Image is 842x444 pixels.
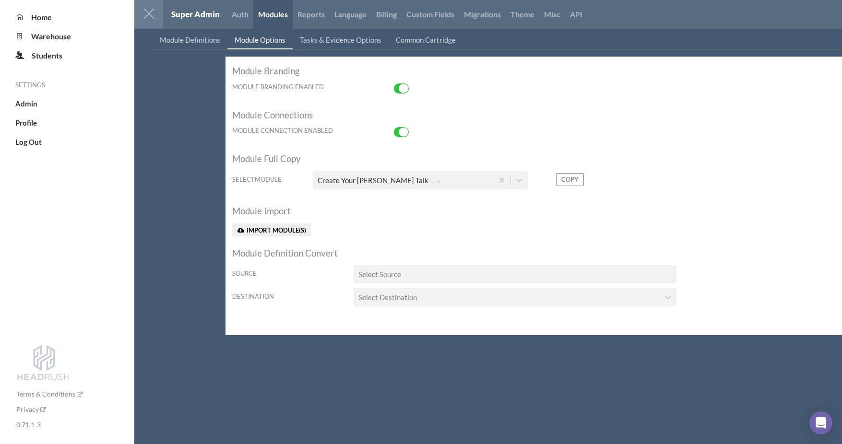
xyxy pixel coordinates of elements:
label: Module Branding Enabled [232,83,394,93]
a: Profile [15,118,37,127]
label: Destination [232,288,354,306]
a: Common Cartridge [389,31,463,49]
span: Warehouse [31,32,71,41]
a: Super Admin [171,9,220,19]
div: Create Your [PERSON_NAME] Talk----- [318,175,440,185]
a: Module Definitions [153,31,227,49]
a: Log Out [15,138,42,146]
span: Common Cartridge [396,35,456,44]
a: Home [24,12,52,22]
div: Open Intercom Messenger [809,411,832,434]
a: Module Options [227,31,293,49]
a: Tasks & Evidence Options [293,31,389,49]
a: Privacy [16,405,46,413]
span: Home [31,12,52,22]
label: selectModule [232,171,313,189]
button: Copy [556,173,584,186]
a: Students [24,51,62,60]
span: Module Options [235,35,285,44]
a: Warehouse [24,32,71,41]
label: Module Connection Enabled [232,127,394,137]
span: Tasks & Evidence Options [300,35,381,44]
button: Import Module(s) [232,223,311,236]
label: Source [232,265,354,283]
a: Admin [15,99,37,108]
span: Import Module(s) [247,226,306,234]
span: Settings [15,81,45,89]
span: ON [399,128,408,137]
span: Module Definitions [160,35,220,44]
span: ON [399,84,408,93]
span: Students [32,51,62,60]
a: Terms & Conditions [16,390,83,398]
div: Select Destination [358,292,417,303]
div: Select Source [358,269,401,280]
span: 0.71.1-3 [16,421,41,429]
